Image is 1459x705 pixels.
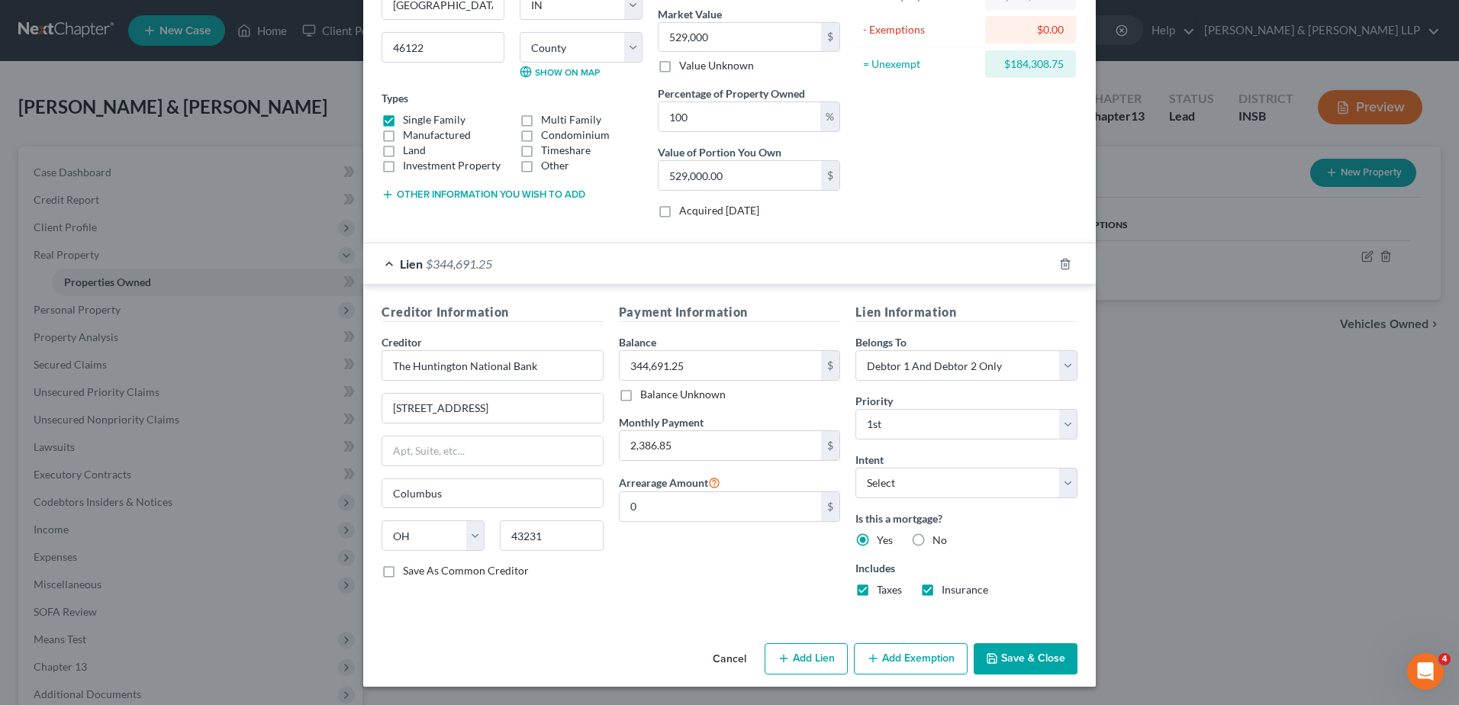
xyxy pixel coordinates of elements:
[821,23,839,52] div: $
[541,112,601,127] label: Multi Family
[382,303,604,322] h5: Creditor Information
[855,560,1077,576] label: Includes
[765,643,848,675] button: Add Lien
[382,336,422,349] span: Creditor
[820,102,839,131] div: %
[541,127,610,143] label: Condominium
[1438,653,1451,665] span: 4
[863,22,978,37] div: - Exemptions
[877,582,902,597] label: Taxes
[659,161,821,190] input: 0.00
[619,303,841,322] h5: Payment Information
[520,66,600,78] a: Show on Map
[541,143,591,158] label: Timeshare
[942,582,988,597] label: Insurance
[855,303,1077,322] h5: Lien Information
[821,492,839,521] div: $
[382,436,603,465] input: Apt, Suite, etc...
[679,58,754,73] label: Value Unknown
[619,414,704,430] label: Monthly Payment
[620,431,822,460] input: 0.00
[855,336,907,349] span: Belongs To
[382,90,408,106] label: Types
[426,256,492,271] span: $344,691.25
[855,510,1077,526] label: Is this a mortgage?
[620,351,822,380] input: 0.00
[701,645,758,675] button: Cancel
[500,520,603,551] input: Enter zip...
[403,563,529,578] label: Save As Common Creditor
[658,144,781,160] label: Value of Portion You Own
[400,256,423,271] span: Lien
[382,188,585,201] button: Other information you wish to add
[658,85,805,101] label: Percentage of Property Owned
[659,23,821,52] input: 0.00
[855,394,893,407] span: Priority
[640,387,726,402] label: Balance Unknown
[541,158,569,173] label: Other
[974,643,1077,675] button: Save & Close
[403,112,465,127] label: Single Family
[854,643,968,675] button: Add Exemption
[620,492,822,521] input: 0.00
[932,533,947,548] label: No
[382,394,603,423] input: Enter address...
[382,350,604,381] input: Search creditor by name...
[863,56,978,72] div: = Unexempt
[403,158,501,173] label: Investment Property
[382,479,603,508] input: Enter city...
[658,6,722,22] label: Market Value
[679,203,759,218] label: Acquired [DATE]
[877,533,893,548] label: Yes
[997,22,1064,37] div: $0.00
[619,473,720,491] label: Arrearage Amount
[997,56,1064,72] div: $184,308.75
[821,161,839,190] div: $
[821,351,839,380] div: $
[382,32,504,63] input: Enter zip...
[659,102,820,131] input: 0.00
[1407,653,1444,690] iframe: Intercom live chat
[619,334,656,350] label: Balance
[821,431,839,460] div: $
[403,127,471,143] label: Manufactured
[855,452,884,468] label: Intent
[403,143,426,158] label: Land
